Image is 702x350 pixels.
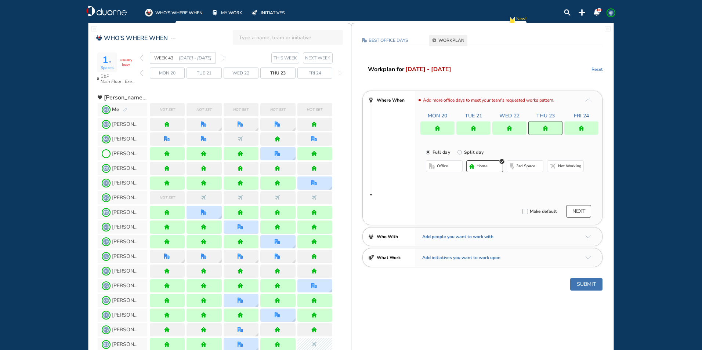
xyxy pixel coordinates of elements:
[270,69,286,77] span: Thu 23
[238,121,243,127] img: office.a375675b.svg
[218,127,222,131] img: grid-tooltip.ec663082.svg
[140,68,141,79] div: back day
[103,136,109,142] span: AN
[250,9,285,17] a: INITIATIVES
[311,239,317,244] div: home
[536,112,555,120] span: Thu 23
[201,165,206,171] img: home.de338a94.svg
[432,38,437,43] div: settings-cog-404040
[423,97,554,103] span: Add more office days to meet your team's requested works pattern.
[201,136,206,142] img: office.a375675b.svg
[311,151,317,156] img: home.de338a94.svg
[271,52,299,63] button: this week
[233,106,249,113] span: Not set
[564,9,571,16] img: search-lens.23226280.svg
[499,159,504,164] div: round_checked
[201,209,206,215] div: office
[558,163,582,169] span: Not working
[368,98,374,103] img: location-pin-404040.dadb6a8d.svg
[222,55,226,61] img: thin-right-arrow-grey.874f3e01.svg
[432,38,437,43] img: settings-cog-404040.ec54328e.svg
[103,121,109,127] span: AB
[275,165,280,171] img: home.de338a94.svg
[585,98,591,102] img: arrow-up-a5b4c4.8f66f914.svg
[201,195,206,200] img: nonworking.b46b09a6.svg
[297,68,332,79] div: day Fri
[311,165,317,171] img: home.de338a94.svg
[221,9,242,17] span: MY WORK
[593,9,600,16] img: notification-panel-on.a48c1939.svg
[255,333,258,336] img: grid-tooltip.ec663082.svg
[368,234,374,240] img: people-404040.bb5c3a85.svg
[218,215,222,219] div: location dialog
[311,121,317,127] div: home
[103,107,109,113] span: AE
[469,164,474,169] img: home.de338a94.svg
[201,224,206,230] div: home
[570,278,603,291] button: Submit
[429,163,435,169] img: office-bdbdbd.4a24d551.svg
[509,15,516,26] img: new-notification.cd065810.svg
[91,26,97,32] img: fullwidthpage.7645317a.svg
[140,52,226,64] div: week navigation
[307,106,322,113] span: Not set
[292,259,296,263] img: grid-tooltip.ec663082.svg
[510,163,514,170] div: thirdspace-bdbdbd
[591,66,603,73] span: Reset
[255,333,258,336] div: location dialog
[140,55,143,61] img: thin-left-arrow-grey.f0cbfd8f.svg
[435,125,440,131] img: home.de338a94.svg
[362,38,367,43] div: office-6184ad
[112,106,119,113] span: Me
[164,121,170,127] div: home
[164,239,170,244] div: home
[179,54,211,62] span: [DATE] - [DATE]
[499,112,520,120] span: Wed 22
[181,259,185,263] div: location dialog
[275,239,280,244] img: office.a375675b.svg
[255,303,258,307] img: grid-tooltip.ec663082.svg
[238,165,243,171] img: home.de338a94.svg
[164,121,170,127] img: home.de338a94.svg
[428,112,447,120] span: Mon 20
[154,54,179,62] span: WEEK 43
[103,239,109,245] span: JP
[164,224,170,230] div: home
[275,209,280,215] img: home.de338a94.svg
[112,254,140,259] span: [PERSON_NAME]
[377,233,398,240] span: Who With
[469,164,474,169] div: home
[160,106,175,113] span: Not set
[516,15,526,26] span: New!
[201,151,206,156] div: home
[159,69,175,77] span: Mon 20
[368,98,374,103] div: location-pin-404040
[255,127,258,131] div: location dialog
[164,136,170,142] div: office
[150,68,185,79] div: day Mon
[140,68,344,79] div: day navigation
[311,121,317,127] img: home.de338a94.svg
[218,259,222,263] div: location dialog
[201,209,206,215] img: office.a375675b.svg
[585,235,591,238] div: arrow-down-a5b4c4
[211,9,218,17] div: mywork-off
[145,9,153,17] img: whoswherewhen-on.f71bec3a.svg
[550,163,556,169] div: nonworking-bdbdbd
[164,254,170,259] div: office
[112,209,140,215] span: [PERSON_NAME]
[507,125,512,131] div: home
[238,195,243,200] div: nonworking
[112,180,140,186] span: [PERSON_NAME]
[140,55,143,61] div: back week
[507,125,512,131] img: home.de338a94.svg
[232,69,249,77] span: Wed 22
[160,194,175,201] span: Not set
[96,35,102,41] div: whoswherewhen-red-on
[109,60,112,64] span: /1
[311,209,317,215] img: home.de338a94.svg
[543,125,548,131] div: home
[201,239,206,244] div: home
[579,125,584,131] img: home.de338a94.svg
[201,121,206,127] div: office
